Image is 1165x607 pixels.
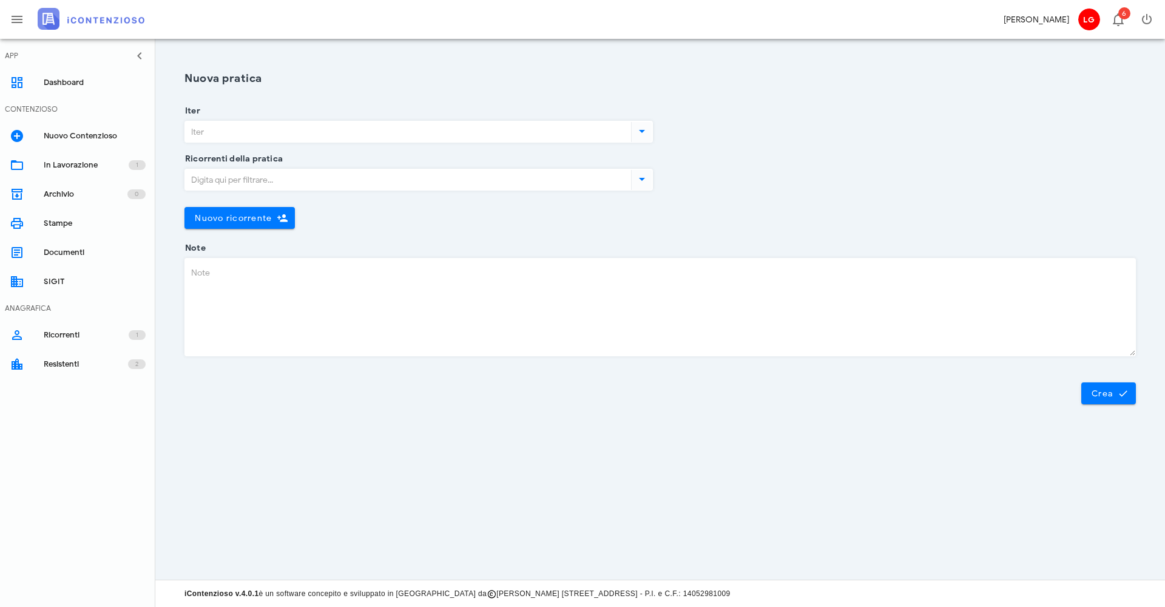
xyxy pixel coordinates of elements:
[1081,382,1136,404] button: Crea
[5,104,58,115] div: CONTENZIOSO
[44,330,129,340] div: Ricorrenti
[181,242,206,254] label: Note
[185,121,629,142] input: Iter
[1074,5,1103,34] button: LG
[1118,7,1130,19] span: Distintivo
[181,105,200,117] label: Iter
[181,153,283,165] label: Ricorrenti della pratica
[1091,388,1126,399] span: Crea
[184,207,295,229] button: Nuovo ricorrente
[1103,5,1132,34] button: Distintivo
[184,589,258,598] strong: iContenzioso v.4.0.1
[44,160,129,170] div: In Lavorazione
[1078,8,1100,30] span: LG
[44,248,146,257] div: Documenti
[44,78,146,87] div: Dashboard
[135,188,138,200] span: 0
[184,70,1136,87] h1: Nuova pratica
[135,358,138,370] span: 2
[44,219,146,228] div: Stampe
[44,277,146,287] div: SIGIT
[194,213,272,223] span: Nuovo ricorrente
[44,189,127,199] div: Archivio
[44,131,146,141] div: Nuovo Contenzioso
[136,159,138,171] span: 1
[38,8,144,30] img: logo-text-2x.png
[5,303,51,314] div: ANAGRAFICA
[136,329,138,341] span: 1
[44,359,128,369] div: Resistenti
[1004,13,1069,26] div: [PERSON_NAME]
[185,169,629,190] input: Digita qui per filtrare...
